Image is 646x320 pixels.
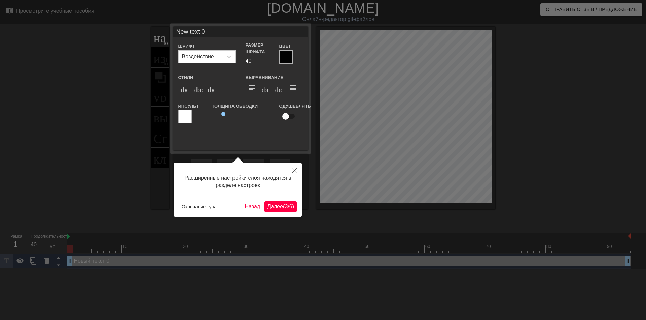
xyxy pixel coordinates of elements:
button: Назад [242,201,263,212]
ya-tr-span: / [288,204,289,209]
button: Закрыть [287,163,302,178]
ya-tr-span: ) [292,204,294,209]
button: Окончание тура [179,202,219,212]
ya-tr-span: Расширенные настройки слоя находятся в разделе настроек [184,175,291,188]
ya-tr-span: Назад [245,204,260,209]
ya-tr-span: 6 [289,204,292,209]
ya-tr-span: 3 [285,204,288,209]
button: Далее [264,201,297,212]
ya-tr-span: Далее [267,204,283,209]
ya-tr-span: ( [283,204,285,209]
